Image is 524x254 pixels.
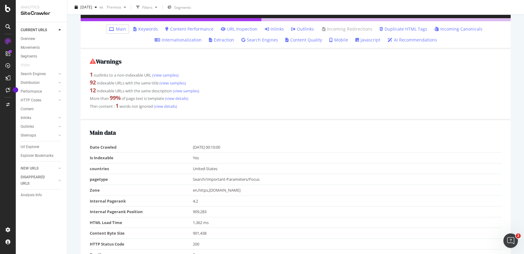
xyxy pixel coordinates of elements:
[355,37,380,43] a: Javascript
[221,26,257,32] a: URL Inspection
[21,174,57,187] a: DISAPPEARED URLS
[21,132,57,139] a: Sitemaps
[21,124,57,130] a: Outlinks
[21,36,63,42] a: Overview
[90,185,193,196] td: Zone
[21,80,57,86] a: Distribution
[21,144,39,150] div: Url Explorer
[21,106,34,112] div: Content
[21,115,57,121] a: Inlinks
[90,94,502,102] div: More than of page text is template
[164,96,188,101] a: (view details)
[104,5,121,10] span: Previous
[90,71,93,78] strong: 1
[21,153,53,159] div: Explorer Bookmarks
[388,37,437,43] a: AI Recommendations
[21,124,34,130] div: Outlinks
[291,26,314,32] a: Outlinks
[516,233,521,238] span: 2
[21,10,62,17] div: SiteCrawler
[21,45,63,51] a: Movements
[329,37,348,43] a: Mobile
[21,106,63,112] a: Content
[21,36,35,42] div: Overview
[90,153,193,163] td: Is Indexable
[151,72,179,78] a: (view samples)
[90,79,502,87] div: indexable URLs with the same title
[21,88,57,95] a: Performance
[435,26,482,32] a: Incoming Canonicals
[209,37,234,43] a: Extraction
[174,5,191,10] span: Segments
[21,62,36,68] a: Visits
[21,80,40,86] div: Distribution
[193,163,502,174] td: United-States
[21,53,63,60] a: Segments
[21,88,42,95] div: Performance
[285,37,322,43] a: Content Quality
[133,26,158,32] a: Keywords
[265,26,284,32] a: Inlinks
[90,142,193,153] td: Date Crawled
[21,192,42,198] div: Analysis Info
[193,196,502,206] td: 4.2
[153,104,177,109] a: (view details)
[80,5,92,10] span: 2025 Sep. 3rd
[155,37,202,43] a: Internationalization
[241,37,278,43] a: Search Engines
[21,174,51,187] div: DISAPPEARED URLS
[21,115,31,121] div: Inlinks
[90,102,502,110] div: Thin content : words not ignored
[90,217,193,228] td: HTML Load Time
[193,185,502,196] td: en,https,[DOMAIN_NAME]
[116,102,119,109] strong: 1
[90,196,193,206] td: Internal Pagerank
[193,153,502,163] td: Yes
[193,228,502,239] td: 901,438
[134,2,160,12] button: Filters
[90,87,96,94] strong: 12
[21,165,57,172] a: NEW URLS
[90,58,502,65] h2: Warnings
[90,163,193,174] td: countries
[21,71,46,77] div: Search Engines
[165,26,213,32] a: Content Performance
[104,2,129,12] button: Previous
[172,88,199,94] a: (view samples)
[90,87,502,94] div: indexable URLs with the same description
[90,228,193,239] td: Content Byte Size
[21,71,57,77] a: Search Engines
[90,71,502,79] div: outlinks to a non-indexable URL
[21,97,41,104] div: HTTP Codes
[21,144,63,150] a: Url Explorer
[21,62,30,68] div: Visits
[21,27,47,33] div: CURRENT URLS
[21,132,36,139] div: Sitemaps
[193,239,502,249] td: 200
[193,174,502,185] td: Search/Important-Parameters/Focus
[90,239,193,249] td: HTTP Status Code
[321,26,372,32] a: Incoming Redirections
[90,79,96,86] strong: 92
[21,5,62,10] div: Analytics
[380,26,427,32] a: Duplicate HTML Tags
[21,97,57,104] a: HTTP Codes
[193,206,502,217] td: 909,283
[90,206,193,217] td: Internal Pagerank Position
[99,5,104,10] span: vs
[21,165,39,172] div: NEW URLS
[90,129,502,136] h2: Main data
[503,233,518,248] iframe: Intercom live chat
[90,174,193,185] td: pagetype
[165,2,193,12] button: Segments
[142,5,153,10] div: Filters
[110,94,121,101] strong: 99 %
[21,45,40,51] div: Movements
[13,87,18,93] div: Tooltip anchor
[159,80,186,86] a: (view samples)
[21,27,57,33] a: CURRENT URLS
[193,217,502,228] td: 1,362 ms
[109,26,126,32] a: Main
[193,142,502,153] td: [DATE] 00:10:00
[21,192,63,198] a: Analysis Info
